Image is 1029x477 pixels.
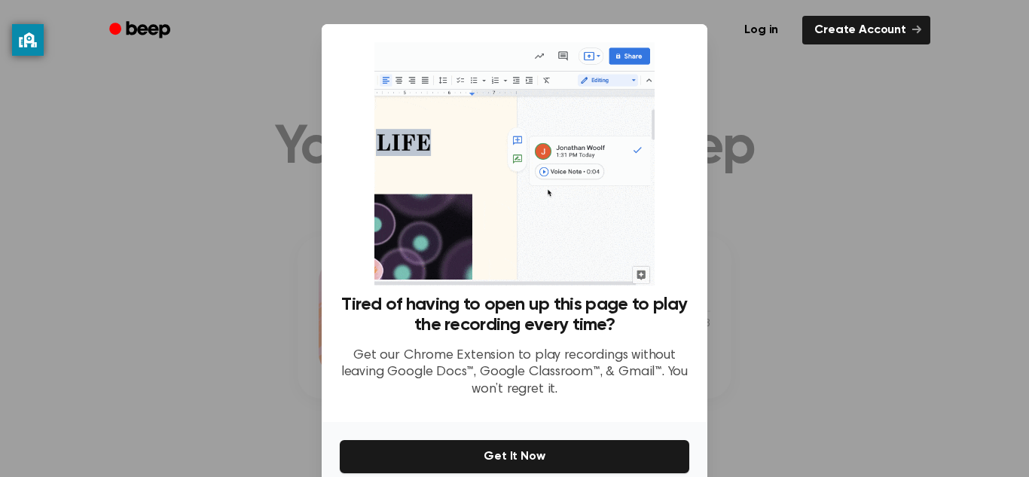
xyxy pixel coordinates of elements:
a: Log in [729,13,793,47]
p: Get our Chrome Extension to play recordings without leaving Google Docs™, Google Classroom™, & Gm... [340,347,689,399]
h3: Tired of having to open up this page to play the recording every time? [340,295,689,335]
img: Beep extension in action [374,42,654,286]
a: Beep [99,16,184,45]
a: Create Account [802,16,930,44]
button: privacy banner [12,24,44,56]
button: Get It Now [340,440,689,473]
